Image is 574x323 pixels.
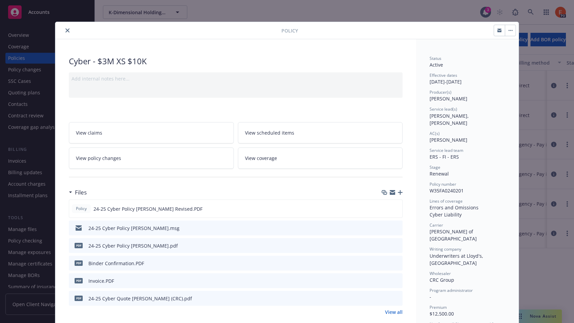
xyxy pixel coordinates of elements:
[430,228,477,242] span: [PERSON_NAME] of [GEOGRAPHIC_DATA]
[430,287,473,293] span: Program administrator
[430,310,454,317] span: $12,500.00
[394,295,400,302] button: preview file
[430,198,463,204] span: Lines of coverage
[383,205,388,212] button: download file
[88,242,178,249] div: 24-25 Cyber Policy [PERSON_NAME].pdf
[238,147,403,169] a: View coverage
[430,72,505,85] div: [DATE] - [DATE]
[93,205,202,212] span: 24-25 Cyber Policy [PERSON_NAME] Revised.PDF
[75,278,83,283] span: PDF
[88,260,144,267] div: Binder Confirmation.PDF
[72,75,400,82] div: Add internal notes here...
[430,271,451,276] span: Wholesaler
[75,260,83,266] span: PDF
[430,95,467,102] span: [PERSON_NAME]
[63,26,72,34] button: close
[88,277,114,284] div: Invoice.PDF
[430,113,470,126] span: [PERSON_NAME], [PERSON_NAME]
[430,131,440,136] span: AC(s)
[69,55,403,67] div: Cyber - $3M XS $10K
[88,295,192,302] div: 24-25 Cyber Quote [PERSON_NAME] (CRC).pdf
[245,155,277,162] span: View coverage
[430,181,456,187] span: Policy number
[383,242,388,249] button: download file
[75,188,87,197] h3: Files
[430,147,463,153] span: Service lead team
[430,253,485,266] span: Underwriters at Lloyd's, [GEOGRAPHIC_DATA]
[76,129,102,136] span: View claims
[394,225,400,232] button: preview file
[69,122,234,143] a: View claims
[385,308,403,316] a: View all
[430,204,505,211] div: Errors and Omissions
[383,260,388,267] button: download file
[430,154,459,160] span: ERS - FI - ERS
[430,170,449,177] span: Renewal
[430,62,443,68] span: Active
[430,55,441,61] span: Status
[430,211,505,218] div: Cyber Liability
[238,122,403,143] a: View scheduled items
[394,242,400,249] button: preview file
[430,106,457,112] span: Service lead(s)
[430,89,452,95] span: Producer(s)
[245,129,294,136] span: View scheduled items
[430,137,467,143] span: [PERSON_NAME]
[383,225,388,232] button: download file
[383,295,388,302] button: download file
[394,277,400,284] button: preview file
[75,243,83,248] span: pdf
[394,260,400,267] button: preview file
[75,206,88,212] span: Policy
[430,277,454,283] span: CRC Group
[88,225,180,232] div: 24-25 Cyber Policy [PERSON_NAME].msg
[281,27,298,34] span: Policy
[69,188,87,197] div: Files
[430,304,447,310] span: Premium
[430,72,457,78] span: Effective dates
[430,187,464,194] span: W35FA0240201
[430,294,431,300] span: -
[75,296,83,301] span: pdf
[383,277,388,284] button: download file
[69,147,234,169] a: View policy changes
[430,246,461,252] span: Writing company
[430,222,443,228] span: Carrier
[76,155,121,162] span: View policy changes
[430,164,440,170] span: Stage
[393,205,400,212] button: preview file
